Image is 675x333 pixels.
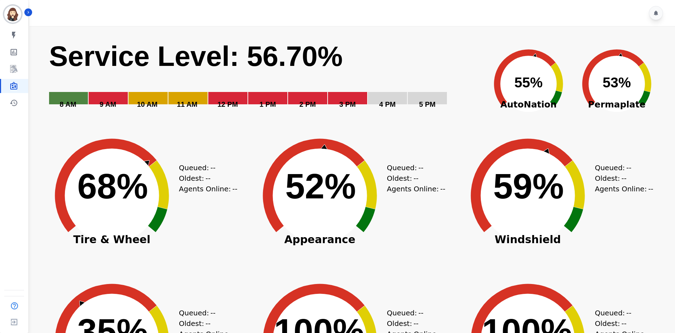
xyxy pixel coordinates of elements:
[379,100,396,108] text: 4 PM
[177,100,197,108] text: 11 AM
[418,308,423,318] span: --
[603,75,631,90] text: 53%
[48,39,480,118] svg: Service Level: 0%
[339,100,356,108] text: 3 PM
[217,100,238,108] text: 12 PM
[210,308,215,318] span: --
[4,6,21,23] img: Bordered avatar
[418,162,423,173] span: --
[179,173,232,184] div: Oldest:
[41,236,183,243] span: Tire & Wheel
[621,173,626,184] span: --
[440,184,445,194] span: --
[413,318,418,329] span: --
[179,184,239,194] div: Agents Online:
[493,166,564,206] text: 59%
[484,98,573,111] span: AutoNation
[413,173,418,184] span: --
[387,318,440,329] div: Oldest:
[457,236,598,243] span: Windshield
[648,184,653,194] span: --
[595,173,648,184] div: Oldest:
[249,236,390,243] span: Appearance
[595,318,648,329] div: Oldest:
[595,162,648,173] div: Queued:
[285,166,356,206] text: 52%
[387,162,440,173] div: Queued:
[595,184,655,194] div: Agents Online:
[387,184,447,194] div: Agents Online:
[626,308,631,318] span: --
[100,100,116,108] text: 9 AM
[232,184,237,194] span: --
[387,308,440,318] div: Queued:
[179,318,232,329] div: Oldest:
[179,308,232,318] div: Queued:
[210,162,215,173] span: --
[595,308,648,318] div: Queued:
[387,173,440,184] div: Oldest:
[205,318,210,329] span: --
[77,166,148,206] text: 68%
[205,173,210,184] span: --
[573,98,661,111] span: Permaplate
[137,100,157,108] text: 10 AM
[621,318,626,329] span: --
[60,100,76,108] text: 8 AM
[49,41,343,72] text: Service Level: 56.70%
[259,100,276,108] text: 1 PM
[419,100,436,108] text: 5 PM
[514,75,543,90] text: 55%
[626,162,631,173] span: --
[179,162,232,173] div: Queued:
[299,100,316,108] text: 2 PM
